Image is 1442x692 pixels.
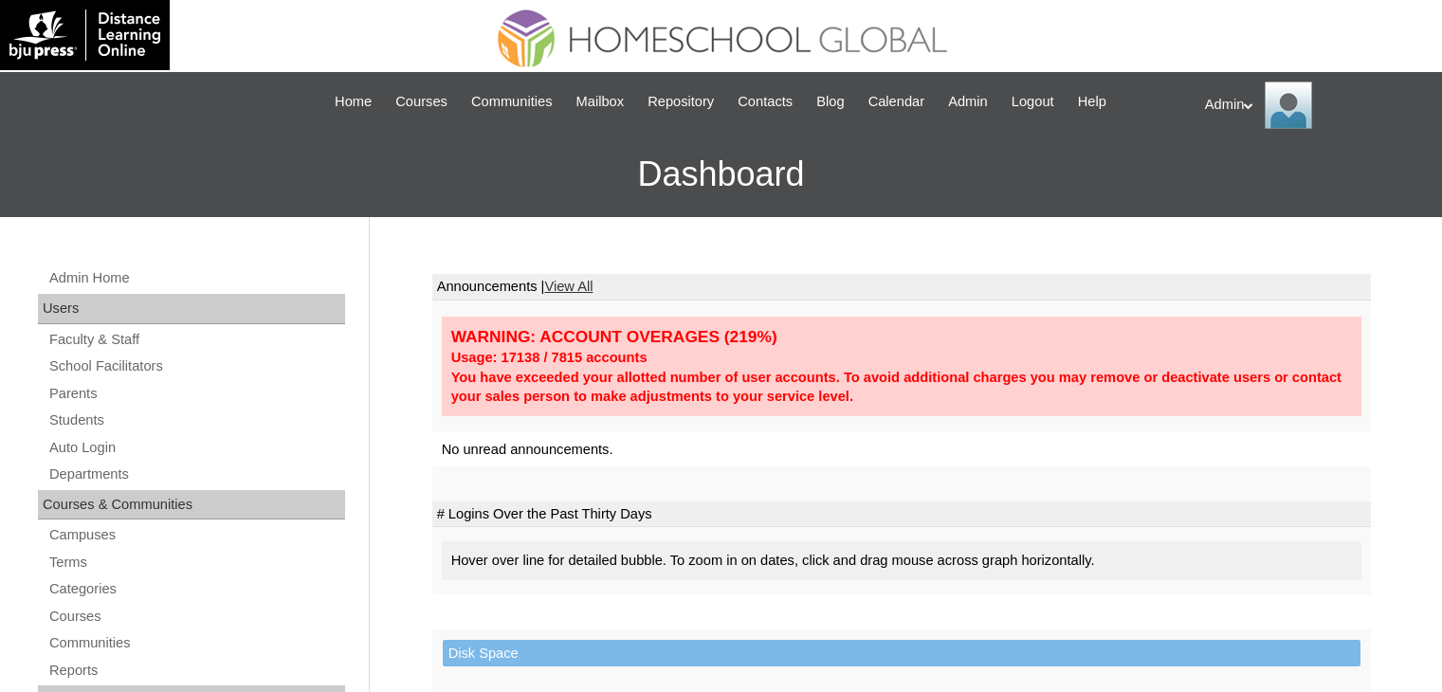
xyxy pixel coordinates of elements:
[638,91,723,113] a: Repository
[432,274,1371,300] td: Announcements |
[47,523,345,547] a: Campuses
[451,350,648,365] strong: Usage: 17138 / 7815 accounts
[432,501,1371,528] td: # Logins Over the Past Thirty Days
[738,91,793,113] span: Contacts
[47,605,345,628] a: Courses
[47,463,345,486] a: Departments
[648,91,714,113] span: Repository
[47,659,345,683] a: Reports
[451,368,1352,407] div: You have exceeded your allotted number of user accounts. To avoid additional charges you may remo...
[9,9,160,61] img: logo-white.png
[47,409,345,432] a: Students
[38,294,345,324] div: Users
[9,132,1433,217] h3: Dashboard
[451,326,1352,348] div: WARNING: ACCOUNT OVERAGES (219%)
[1002,91,1064,113] a: Logout
[386,91,457,113] a: Courses
[325,91,381,113] a: Home
[544,279,593,294] a: View All
[1078,91,1106,113] span: Help
[442,541,1361,580] div: Hover over line for detailed bubble. To zoom in on dates, click and drag mouse across graph horiz...
[47,577,345,601] a: Categories
[47,328,345,352] a: Faculty & Staff
[395,91,447,113] span: Courses
[728,91,802,113] a: Contacts
[335,91,372,113] span: Home
[1265,82,1312,129] img: Admin Homeschool Global
[47,551,345,574] a: Terms
[47,631,345,655] a: Communities
[47,382,345,406] a: Parents
[807,91,853,113] a: Blog
[47,436,345,460] a: Auto Login
[47,355,345,378] a: School Facilitators
[859,91,934,113] a: Calendar
[38,490,345,520] div: Courses & Communities
[1012,91,1054,113] span: Logout
[462,91,562,113] a: Communities
[816,91,844,113] span: Blog
[948,91,988,113] span: Admin
[471,91,553,113] span: Communities
[432,432,1371,467] td: No unread announcements.
[939,91,997,113] a: Admin
[567,91,634,113] a: Mailbox
[868,91,924,113] span: Calendar
[443,640,1360,667] td: Disk Space
[1205,82,1423,129] div: Admin
[1068,91,1116,113] a: Help
[576,91,625,113] span: Mailbox
[47,266,345,290] a: Admin Home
